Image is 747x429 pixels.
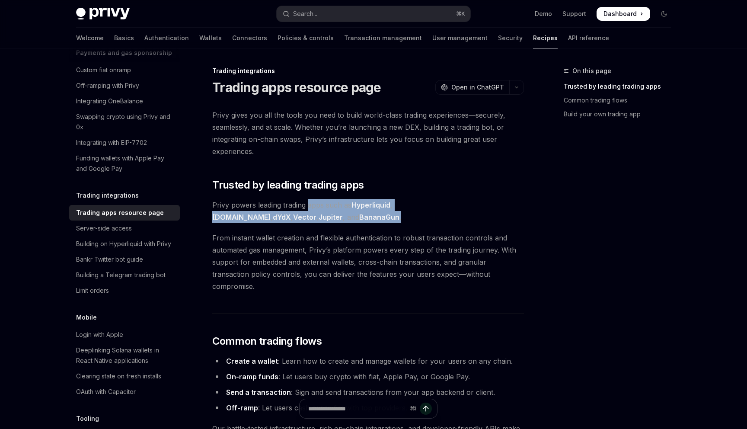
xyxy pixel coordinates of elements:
[76,254,143,265] div: Bankr Twitter bot guide
[76,138,147,148] div: Integrating with EIP-7702
[226,388,291,397] a: Send a transaction
[212,67,524,75] div: Trading integrations
[69,283,180,298] a: Limit orders
[199,28,222,48] a: Wallets
[308,399,406,418] input: Ask a question...
[76,96,143,106] div: Integrating OneBalance
[69,236,180,252] a: Building on Hyperliquid with Privy
[212,371,524,383] li: : Let users buy crypto with fiat, Apple Pay, or Google Pay.
[69,327,180,343] a: Login with Apple
[69,267,180,283] a: Building a Telegram trading bot
[76,413,99,424] h5: Tooling
[69,205,180,221] a: Trading apps resource page
[76,285,109,296] div: Limit orders
[597,7,650,21] a: Dashboard
[533,28,558,48] a: Recipes
[76,112,175,132] div: Swapping crypto using Privy and 0x
[212,386,524,398] li: : Sign and send transactions from your app backend or client.
[76,153,175,174] div: Funding wallets with Apple Pay and Google Pay
[212,334,322,348] span: Common trading flows
[76,208,164,218] div: Trading apps resource page
[232,28,267,48] a: Connectors
[212,109,524,157] span: Privy gives you all the tools you need to build world-class trading experiences—securely, seamles...
[226,372,278,381] a: On-ramp funds
[293,213,316,222] a: Vector
[562,10,586,18] a: Support
[114,28,134,48] a: Basics
[69,135,180,150] a: Integrating with EIP-7702
[69,78,180,93] a: Off-ramping with Privy
[226,357,278,366] a: Create a wallet
[69,109,180,135] a: Swapping crypto using Privy and 0x
[351,201,390,210] a: Hyperliquid
[144,28,189,48] a: Authentication
[76,190,139,201] h5: Trading integrations
[451,83,504,92] span: Open in ChatGPT
[435,80,509,95] button: Open in ChatGPT
[212,80,381,95] h1: Trading apps resource page
[277,6,470,22] button: Open search
[76,239,171,249] div: Building on Hyperliquid with Privy
[568,28,609,48] a: API reference
[564,93,678,107] a: Common trading flows
[212,232,524,292] span: From instant wallet creation and flexible authentication to robust transaction controls and autom...
[572,66,611,76] span: On this page
[456,10,465,17] span: ⌘ K
[498,28,523,48] a: Security
[76,330,123,340] div: Login with Apple
[69,93,180,109] a: Integrating OneBalance
[212,213,271,222] a: [DOMAIN_NAME]
[69,343,180,368] a: Deeplinking Solana wallets in React Native applications
[293,9,317,19] div: Search...
[657,7,671,21] button: Toggle dark mode
[344,28,422,48] a: Transaction management
[76,8,130,20] img: dark logo
[69,221,180,236] a: Server-side access
[319,213,343,222] a: Jupiter
[69,150,180,176] a: Funding wallets with Apple Pay and Google Pay
[212,199,524,223] span: Privy powers leading trading apps such as , , , , , and .
[564,80,678,93] a: Trusted by leading trading apps
[278,28,334,48] a: Policies & controls
[69,384,180,400] a: OAuth with Capacitor
[603,10,637,18] span: Dashboard
[76,28,104,48] a: Welcome
[535,10,552,18] a: Demo
[76,65,131,75] div: Custom fiat onramp
[69,368,180,384] a: Clearing state on fresh installs
[76,387,136,397] div: OAuth with Capacitor
[432,28,488,48] a: User management
[76,80,139,91] div: Off-ramping with Privy
[212,355,524,367] li: : Learn how to create and manage wallets for your users on any chain.
[212,178,364,192] span: Trusted by leading trading apps
[359,213,399,222] a: BananaGun
[69,62,180,78] a: Custom fiat onramp
[273,213,291,222] a: dYdX
[76,223,132,234] div: Server-side access
[564,107,678,121] a: Build your own trading app
[76,345,175,366] div: Deeplinking Solana wallets in React Native applications
[76,371,161,381] div: Clearing state on fresh installs
[69,252,180,267] a: Bankr Twitter bot guide
[420,403,432,415] button: Send message
[76,312,97,323] h5: Mobile
[76,270,166,280] div: Building a Telegram trading bot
